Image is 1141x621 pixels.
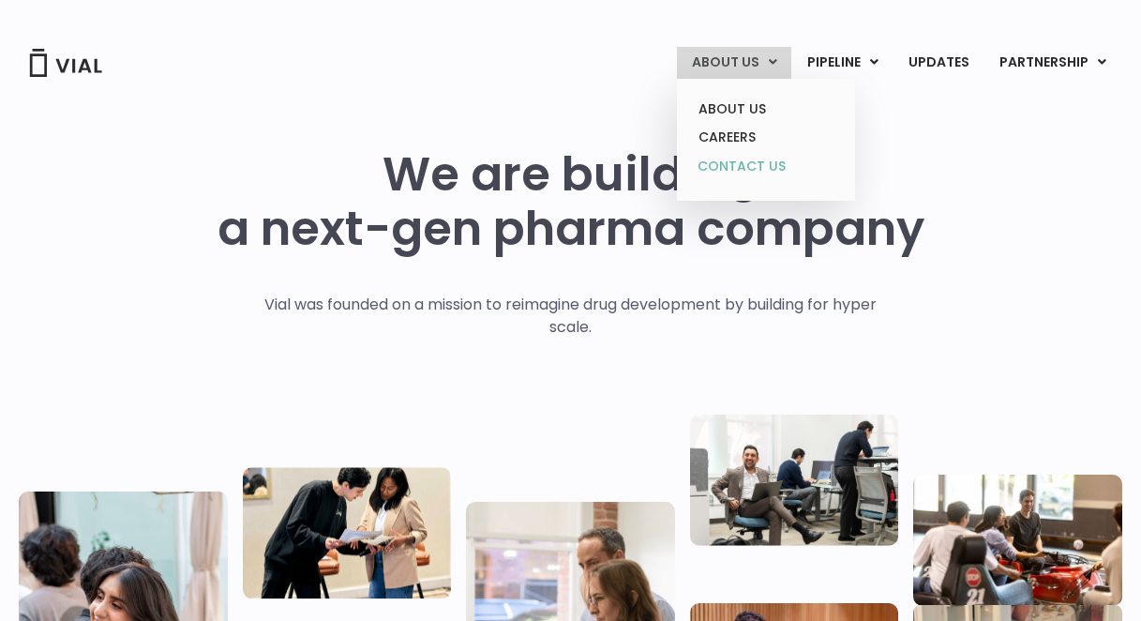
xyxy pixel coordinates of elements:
[683,152,848,182] a: CONTACT US
[245,294,896,339] p: Vial was founded on a mission to reimagine drug development by building for hyper scale.
[893,47,983,79] a: UPDATES
[683,95,848,124] a: ABOUT US
[683,123,848,152] a: CAREERS
[28,49,103,77] img: Vial Logo
[677,47,791,79] a: ABOUT USMenu Toggle
[792,47,893,79] a: PIPELINEMenu Toggle
[984,47,1121,79] a: PARTNERSHIPMenu Toggle
[690,414,899,545] img: Three people working in an office
[218,147,924,256] h1: We are building a next-gen pharma company
[243,467,452,598] img: Two people looking at a paper talking.
[913,475,1122,606] img: Group of people playing whirlyball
